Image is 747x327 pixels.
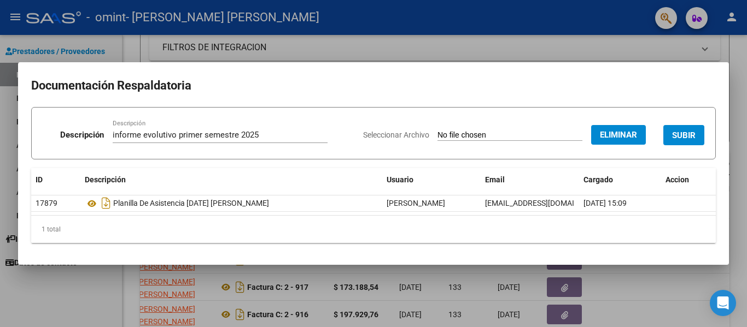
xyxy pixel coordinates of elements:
[583,175,613,184] span: Cargado
[363,130,429,139] span: Seleccionar Archivo
[31,216,716,243] div: 1 total
[710,290,736,316] div: Open Intercom Messenger
[583,199,627,207] span: [DATE] 15:09
[60,129,104,141] p: Descripción
[31,168,80,192] datatable-header-cell: ID
[672,130,696,140] span: SUBIR
[387,175,413,184] span: Usuario
[387,199,445,207] span: [PERSON_NAME]
[600,130,637,140] span: Eliminar
[485,199,606,207] span: [EMAIL_ADDRESS][DOMAIN_NAME]
[85,194,378,212] div: Planilla De Asistencia [DATE] [PERSON_NAME]
[485,175,505,184] span: Email
[85,175,126,184] span: Descripción
[36,175,43,184] span: ID
[382,168,481,192] datatable-header-cell: Usuario
[99,194,113,212] i: Descargar documento
[36,199,57,207] span: 17879
[661,168,716,192] datatable-header-cell: Accion
[579,168,661,192] datatable-header-cell: Cargado
[663,125,704,145] button: SUBIR
[80,168,382,192] datatable-header-cell: Descripción
[666,175,689,184] span: Accion
[591,125,646,145] button: Eliminar
[31,75,716,96] h2: Documentación Respaldatoria
[481,168,579,192] datatable-header-cell: Email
